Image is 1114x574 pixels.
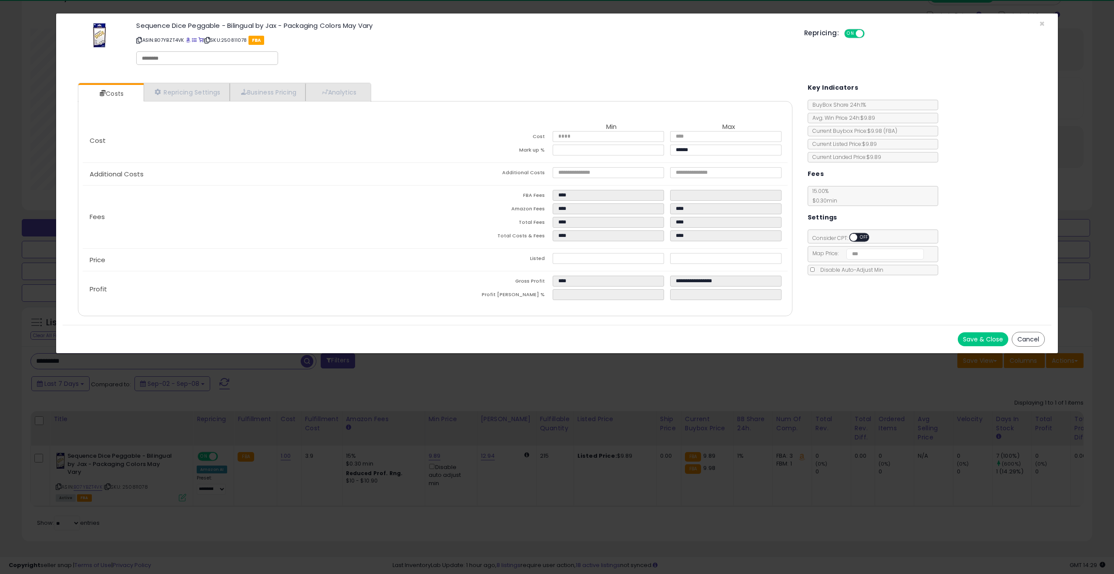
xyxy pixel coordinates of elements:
[78,85,143,102] a: Costs
[435,217,553,230] td: Total Fees
[92,22,107,48] img: 41Nv2lB-7GL._SL60_.jpg
[670,123,788,131] th: Max
[863,30,877,37] span: OFF
[808,82,859,93] h5: Key Indicators
[83,257,435,263] p: Price
[1039,17,1045,30] span: ×
[808,169,824,179] h5: Fees
[857,234,871,241] span: OFF
[136,22,791,29] h3: Sequence Dice Peggable - Bilingual by Jax - Packaging Colors May Vary
[845,30,856,37] span: ON
[435,145,553,158] td: Mark up %
[83,213,435,220] p: Fees
[808,212,837,223] h5: Settings
[808,197,837,204] span: $0.30 min
[83,171,435,178] p: Additional Costs
[435,289,553,303] td: Profit [PERSON_NAME] %
[192,37,197,44] a: All offer listings
[435,167,553,181] td: Additional Costs
[230,83,306,101] a: Business Pricing
[808,127,897,135] span: Current Buybox Price:
[808,250,924,257] span: Map Price:
[1012,332,1045,347] button: Cancel
[804,30,839,37] h5: Repricing:
[248,36,265,45] span: FBA
[883,127,897,135] span: ( FBA )
[958,332,1008,346] button: Save & Close
[198,37,203,44] a: Your listing only
[435,131,553,145] td: Cost
[136,33,791,47] p: ASIN: B07YBZT4VK | SKU: 250811078
[435,276,553,289] td: Gross Profit
[305,83,370,101] a: Analytics
[808,114,875,122] span: Avg. Win Price 24h: $9.89
[808,187,837,204] span: 15.00 %
[808,140,877,148] span: Current Listed Price: $9.89
[816,266,883,273] span: Disable Auto-Adjust Min
[553,123,670,131] th: Min
[867,127,897,135] span: $9.98
[144,83,230,101] a: Repricing Settings
[435,190,553,203] td: FBA Fees
[808,153,881,161] span: Current Landed Price: $9.89
[435,230,553,244] td: Total Costs & Fees
[435,253,553,267] td: Listed
[808,101,866,108] span: BuyBox Share 24h: 1%
[186,37,191,44] a: BuyBox page
[83,286,435,293] p: Profit
[83,137,435,144] p: Cost
[808,234,881,242] span: Consider CPT:
[435,203,553,217] td: Amazon Fees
